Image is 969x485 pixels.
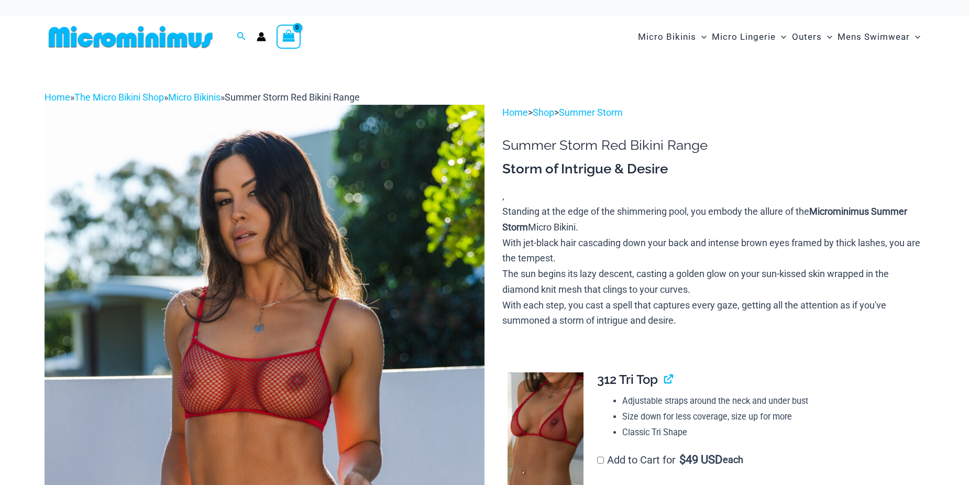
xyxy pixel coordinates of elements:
label: Add to Cart for [597,454,744,466]
input: Add to Cart for$49 USD each [597,457,604,464]
li: Adjustable straps around the neck and under bust [622,393,916,409]
b: Microminimus Summer Storm [502,206,907,233]
a: Micro BikinisMenu ToggleMenu Toggle [635,21,709,53]
a: Micro Bikinis [168,92,221,103]
div: , [502,160,924,328]
nav: Site Navigation [634,19,924,54]
span: Menu Toggle [696,24,707,50]
span: Summer Storm Red Bikini Range [225,92,360,103]
p: > > [502,105,924,120]
li: Size down for less coverage, size up for more [622,409,916,425]
h3: Storm of Intrigue & Desire [502,160,924,178]
p: Standing at the edge of the shimmering pool, you embody the allure of the Micro Bikini. With jet-... [502,204,924,328]
span: Micro Lingerie [712,24,776,50]
span: Menu Toggle [910,24,920,50]
span: Mens Swimwear [838,24,910,50]
a: Mens SwimwearMenu ToggleMenu Toggle [835,21,923,53]
h1: Summer Storm Red Bikini Range [502,137,924,153]
span: each [723,455,743,465]
span: 49 USD [679,455,722,465]
a: Search icon link [237,30,246,43]
span: $ [679,453,686,466]
a: The Micro Bikini Shop [74,92,164,103]
a: OutersMenu ToggleMenu Toggle [789,21,835,53]
a: Home [45,92,70,103]
span: Micro Bikinis [638,24,696,50]
li: Classic Tri Shape [622,425,916,440]
img: MM SHOP LOGO FLAT [45,25,217,49]
a: View Shopping Cart, empty [277,25,301,49]
span: Menu Toggle [776,24,786,50]
span: 312 Tri Top [597,372,658,387]
a: Account icon link [257,32,266,41]
a: Home [502,107,528,118]
a: Summer Storm [559,107,623,118]
span: Menu Toggle [822,24,832,50]
a: Micro LingerieMenu ToggleMenu Toggle [709,21,789,53]
span: » » » [45,92,360,103]
a: Shop [533,107,554,118]
span: Outers [792,24,822,50]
